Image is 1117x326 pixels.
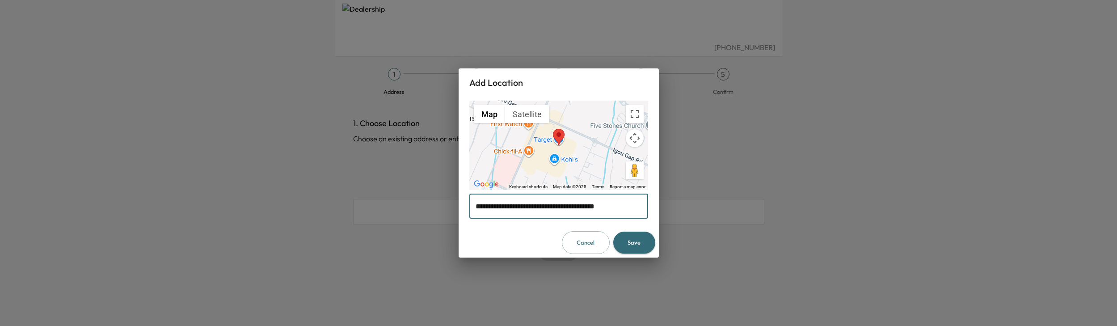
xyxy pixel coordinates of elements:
[626,105,644,123] button: Toggle fullscreen view
[509,184,548,190] button: Keyboard shortcuts
[592,184,604,189] a: Terms (opens in new tab)
[562,231,610,254] button: Cancel
[610,184,645,189] a: Report a map error
[474,105,505,123] button: Show street map
[472,178,501,190] a: Open this area in Google Maps (opens a new window)
[626,129,644,147] button: Map camera controls
[626,161,644,179] button: Drag Pegman onto the map to open Street View
[472,178,501,190] img: Google
[459,68,659,97] h2: Add Location
[613,232,655,254] button: Save
[505,105,549,123] button: Show satellite imagery
[553,184,586,189] span: Map data ©2025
